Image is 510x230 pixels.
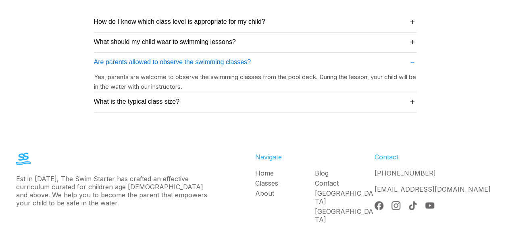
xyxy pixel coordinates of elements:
[315,189,375,205] a: [GEOGRAPHIC_DATA]
[16,153,31,165] img: The Swim Starter Logo
[94,73,416,90] span: Yes, parents are welcome to observe the swimming classes from the pool deck. During the lesson, y...
[94,36,416,47] button: What should my child wear to swimming lessons?＋
[391,201,400,210] img: Instagram
[94,38,236,46] span: What should my child wear to swimming lessons?
[255,179,315,187] a: Classes
[375,185,491,193] a: [EMAIL_ADDRESS][DOMAIN_NAME]
[408,96,416,107] span: ＋
[94,98,180,105] span: What is the typical class size?
[315,169,375,177] a: Blog
[94,56,416,67] button: Are parents allowed to observe the swimming classes?－
[408,201,417,210] img: Tik Tok
[425,201,434,210] img: YouTube
[315,207,375,223] a: [GEOGRAPHIC_DATA]
[375,169,436,177] a: [PHONE_NUMBER]
[408,36,416,47] span: ＋
[94,96,416,107] button: What is the typical class size?＋
[255,169,315,177] a: Home
[255,153,375,161] div: Navigate
[408,16,416,27] span: ＋
[375,201,383,210] img: Facebook
[94,18,265,25] span: How do I know which class level is appropriate for my child?
[94,59,251,66] span: Are parents allowed to observe the swimming classes?
[375,153,494,161] div: Contact
[94,16,416,27] button: How do I know which class level is appropriate for my child?＋
[255,189,315,197] a: About
[16,174,207,207] div: Est in [DATE], The Swim Starter has crafted an effective curriculum curated for children age [DEM...
[408,56,416,67] span: －
[315,179,375,187] a: Contact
